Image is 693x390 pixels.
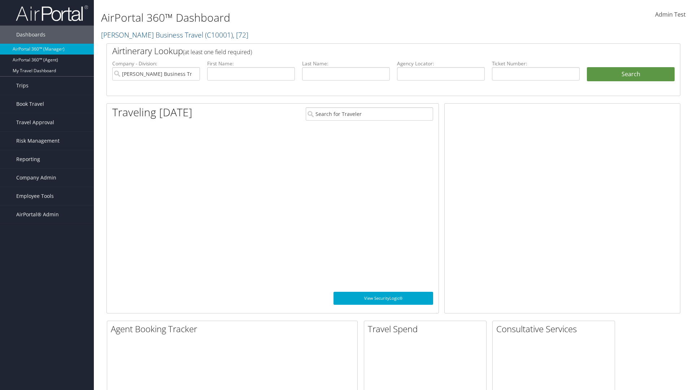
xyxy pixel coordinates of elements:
[16,95,44,113] span: Book Travel
[112,45,627,57] h2: Airtinerary Lookup
[16,169,56,187] span: Company Admin
[101,30,248,40] a: [PERSON_NAME] Business Travel
[205,30,233,40] span: ( C10001 )
[16,150,40,168] span: Reporting
[655,10,686,18] span: Admin Test
[183,48,252,56] span: (at least one field required)
[334,292,433,305] a: View SecurityLogic®
[16,113,54,131] span: Travel Approval
[587,67,675,82] button: Search
[306,107,433,121] input: Search for Traveler
[655,4,686,26] a: Admin Test
[496,323,615,335] h2: Consultative Services
[101,10,491,25] h1: AirPortal 360™ Dashboard
[16,77,29,95] span: Trips
[16,187,54,205] span: Employee Tools
[112,105,192,120] h1: Traveling [DATE]
[492,60,580,67] label: Ticket Number:
[368,323,486,335] h2: Travel Spend
[16,205,59,224] span: AirPortal® Admin
[112,60,200,67] label: Company - Division:
[302,60,390,67] label: Last Name:
[397,60,485,67] label: Agency Locator:
[111,323,357,335] h2: Agent Booking Tracker
[16,132,60,150] span: Risk Management
[233,30,248,40] span: , [ 72 ]
[16,26,45,44] span: Dashboards
[207,60,295,67] label: First Name:
[16,5,88,22] img: airportal-logo.png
